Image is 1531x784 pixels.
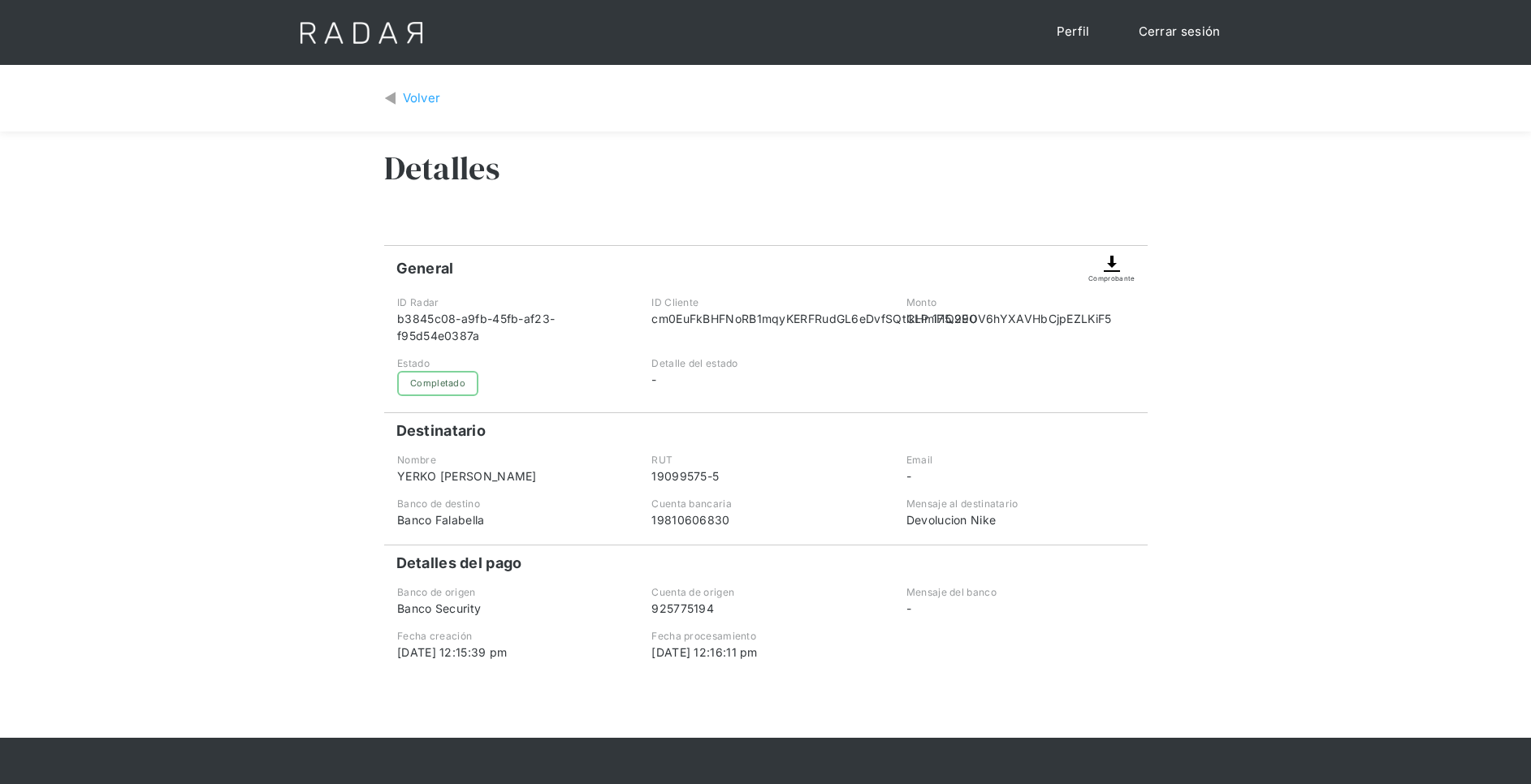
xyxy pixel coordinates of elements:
div: ID Radar [397,295,625,310]
h4: General [396,259,454,278]
div: Mensaje al destinatario [906,497,1134,511]
div: Detalle del estado [651,356,879,371]
div: Mensaje del banco [906,585,1134,600]
div: Email [906,453,1134,467]
div: [DATE] 12:15:39 pm [397,644,625,661]
img: Descargar comprobante [1102,254,1122,274]
div: Banco de origen [397,585,625,600]
h3: Detalles [384,148,500,188]
div: Fecha procesamiento [651,629,879,644]
div: YERKO [PERSON_NAME] [397,467,625,485]
div: ID Cliente [651,295,879,310]
div: RUT [651,453,879,467]
div: Nombre [397,453,625,467]
h4: Detalles del pago [396,554,522,573]
div: Cuenta de origen [651,585,879,600]
div: - [906,600,1134,617]
div: 925775194 [651,600,879,617]
a: Cerrar sesión [1122,16,1237,48]
div: - [906,467,1134,485]
div: Volver [403,89,441,108]
div: 19810606830 [651,511,879,528]
div: 19099575-5 [651,467,879,485]
div: Cuenta bancaria [651,497,879,511]
a: Volver [384,89,441,108]
div: Fecha creación [397,629,625,644]
div: Comprobante [1088,274,1135,283]
div: Banco Security [397,600,625,617]
div: Estado [397,356,625,371]
div: Completado [397,371,478,396]
div: - [651,371,879,388]
div: Banco de destino [397,497,625,511]
div: Banco Falabella [397,511,625,528]
div: [DATE] 12:16:11 pm [651,644,879,661]
div: b3845c08-a9fb-45fb-af23-f95d54e0387a [397,310,625,344]
h4: Destinatario [396,421,487,441]
a: Perfil [1040,16,1106,48]
div: cm0EuFkBHFNoRB1mqyKERFRudGL6eDvfSQtlkHmiHQ2EOV6hYXAVHbCjpEZLKiF5 [651,310,879,327]
div: CLP 175.990 [906,310,1134,327]
div: Monto [906,295,1134,310]
div: Devolucion Nike [906,511,1134,528]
